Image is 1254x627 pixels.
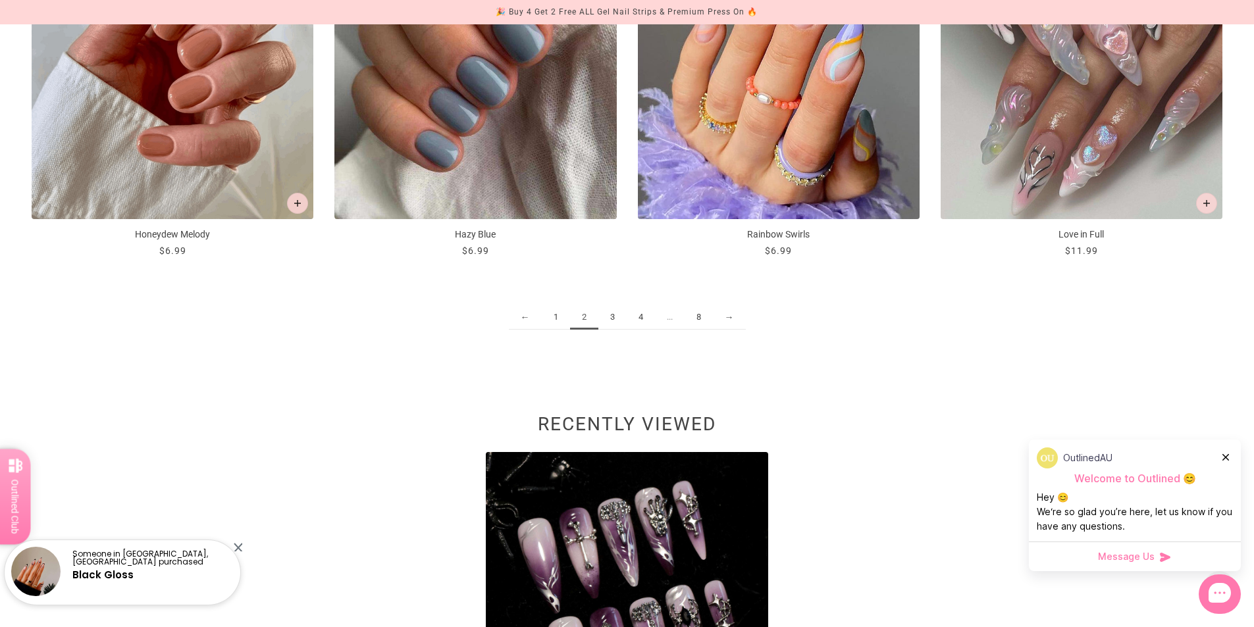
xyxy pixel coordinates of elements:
[72,550,229,566] p: Someone in [GEOGRAPHIC_DATA], [GEOGRAPHIC_DATA] purchased
[627,305,655,330] a: 4
[1196,193,1217,214] button: Add to cart
[496,5,758,19] div: 🎉 Buy 4 Get 2 Free ALL Gel Nail Strips & Premium Press On 🔥
[685,305,713,330] a: 8
[509,305,542,330] a: ←
[765,245,792,256] span: $6.99
[159,245,186,256] span: $6.99
[1037,447,1058,468] img: data:image/png;base64,iVBORw0KGgoAAAANSUhEUgAAACQAAAAkCAYAAADhAJiYAAACJklEQVR4AexUO28TQRice/mFQxI...
[1098,550,1155,563] span: Message Us
[32,420,1222,435] h2: Recently viewed
[713,305,746,330] a: →
[941,228,1222,241] p: Love in Full
[1037,472,1233,486] p: Welcome to Outlined 😊
[462,245,489,256] span: $6.99
[1065,245,1098,256] span: $11.99
[1037,490,1233,534] div: Hey 😊 We‘re so glad you’re here, let us know if you have any questions.
[1063,451,1112,465] p: OutlinedAU
[334,228,616,241] p: Hazy Blue
[542,305,570,330] a: 1
[32,228,313,241] p: Honeydew Melody
[655,305,685,330] span: ...
[570,305,598,330] span: 2
[287,193,308,214] button: Add to cart
[638,228,920,241] p: Rainbow Swirls
[598,305,627,330] a: 3
[72,568,134,582] a: Black Gloss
